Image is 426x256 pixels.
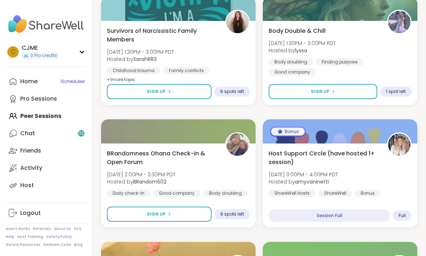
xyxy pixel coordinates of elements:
img: SarahR83 [226,11,249,33]
span: 0 Pro credits [30,53,57,59]
button: Sign Up [107,207,212,222]
span: [DATE] 1:30PM - 3:00PM PDT [269,40,336,47]
a: Safety Policy [46,234,72,239]
span: [DATE] 2:00PM - 3:30PM PDT [107,171,175,178]
img: ShareWell Nav Logo [6,12,86,37]
b: amyvaninetti [295,178,329,185]
a: Home1Scheduled [6,73,86,90]
div: Host [20,181,34,189]
span: Hosted by [107,56,174,63]
div: Home [20,78,38,85]
span: 1 Scheduled [60,79,84,84]
span: Hosted by [269,178,338,185]
div: Session Full [269,209,390,222]
div: Finding purpose [316,58,363,66]
span: Hosted by [269,47,336,54]
div: Activity [20,164,42,172]
a: FAQ [74,226,82,231]
a: Friends [6,142,86,159]
b: lyssa [295,47,307,54]
span: 6 spots left [220,89,244,94]
a: Redeem Code [43,242,71,247]
span: 1 spot left [386,89,406,94]
span: C [11,47,16,57]
span: 9 spots left [220,211,244,217]
div: ShareWell Hosts [269,190,316,197]
a: Safety Resources [6,242,40,247]
span: Host Support Circle (have hosted 1+ session) [269,149,379,167]
div: Family conflicts [163,67,210,74]
div: Childhood trauma [107,67,160,74]
div: Bonus [271,128,305,136]
a: Host [6,177,86,194]
div: Body doubling [269,58,313,66]
img: amyvaninetti [388,133,410,156]
div: Bonus [355,190,381,197]
span: BRandomness Ohana Check-in & Open Forum [107,149,217,167]
b: BRandom502 [133,178,166,185]
a: Logout [6,204,86,222]
div: Daily check-in [107,190,150,197]
span: Sign Up [311,88,330,95]
a: Referrals [33,226,51,231]
div: Pro Sessions [20,95,57,103]
a: Host Training [17,234,43,239]
div: Body doubling [203,190,248,197]
span: Survivors of Narcissistic Family Members [107,27,217,44]
b: SarahR83 [133,56,157,63]
div: Logout [20,209,41,217]
div: CJME [22,44,58,52]
a: Activity [6,159,86,177]
a: Help [6,234,14,239]
a: Chat32 [6,125,86,142]
span: 32 [79,131,84,137]
a: Pro Sessions [6,90,86,107]
span: [DATE] 3:00PM - 4:00PM PDT [269,171,338,178]
div: Friends [20,147,41,155]
img: lyssa [388,11,410,33]
button: Sign Up [269,84,377,99]
div: Good company [269,69,316,76]
a: How It Works [6,226,30,231]
span: Sign Up [147,211,166,217]
span: Full [399,213,406,219]
span: Sign Up [147,88,166,95]
button: Sign Up [107,84,212,99]
span: [DATE] 1:30PM - 3:00PM PDT [107,48,174,56]
span: Hosted by [107,178,175,185]
div: Chat [20,129,35,137]
a: About Us [54,226,71,231]
div: Good company [153,190,200,197]
img: BRandom502 [226,133,249,156]
div: ShareWell [318,190,352,197]
span: Body Double & Chill [269,27,326,35]
a: Blog [74,242,83,247]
